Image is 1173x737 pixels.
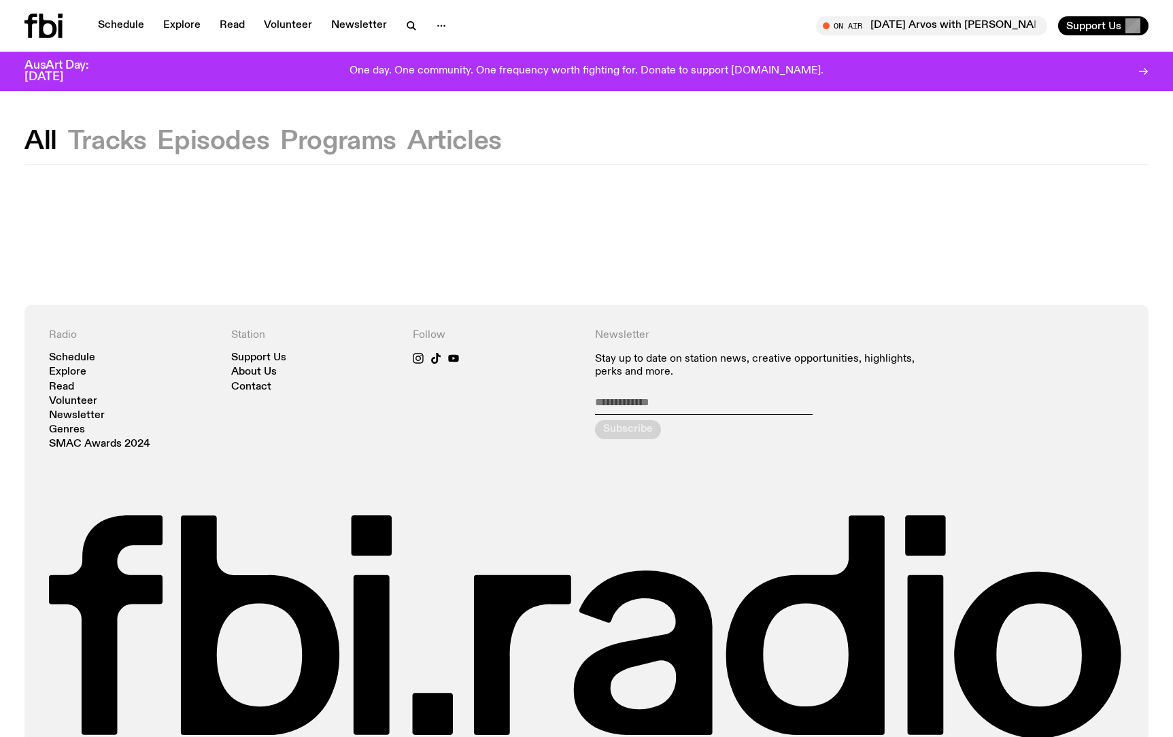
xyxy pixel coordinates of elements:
[24,60,112,83] h3: AusArt Day: [DATE]
[1058,16,1149,35] button: Support Us
[155,16,209,35] a: Explore
[595,329,942,342] h4: Newsletter
[231,367,277,377] a: About Us
[816,16,1047,35] button: On Air[DATE] Arvos with [PERSON_NAME] / [PERSON_NAME] interview with [PERSON_NAME]
[231,382,271,392] a: Contact
[231,353,286,363] a: Support Us
[49,396,97,407] a: Volunteer
[323,16,395,35] a: Newsletter
[49,425,85,435] a: Genres
[49,353,95,363] a: Schedule
[157,129,269,154] button: Episodes
[211,16,253,35] a: Read
[350,65,823,78] p: One day. One community. One frequency worth fighting for. Donate to support [DOMAIN_NAME].
[231,329,397,342] h4: Station
[49,382,74,392] a: Read
[24,129,57,154] button: All
[413,329,579,342] h4: Follow
[49,329,215,342] h4: Radio
[1066,20,1121,32] span: Support Us
[49,439,150,449] a: SMAC Awards 2024
[256,16,320,35] a: Volunteer
[49,367,86,377] a: Explore
[595,353,942,379] p: Stay up to date on station news, creative opportunities, highlights, perks and more.
[68,129,147,154] button: Tracks
[280,129,396,154] button: Programs
[407,129,502,154] button: Articles
[90,16,152,35] a: Schedule
[595,420,661,439] button: Subscribe
[49,411,105,421] a: Newsletter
